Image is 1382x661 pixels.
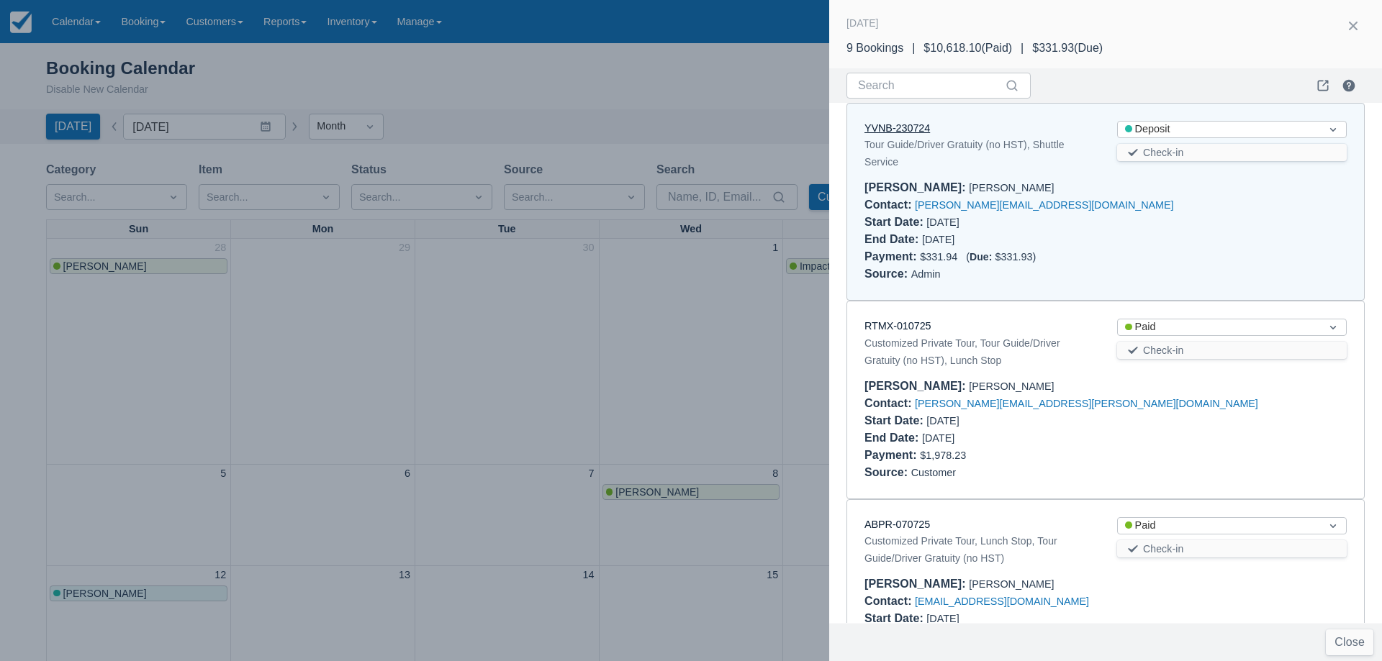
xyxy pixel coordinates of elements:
span: Dropdown icon [1326,122,1340,137]
div: Paid [1125,518,1313,534]
div: Deposit [1125,122,1313,137]
div: $331.94 [864,248,1347,265]
a: YVNB-230724 [864,122,930,134]
a: [PERSON_NAME][EMAIL_ADDRESS][PERSON_NAME][DOMAIN_NAME] [915,398,1258,409]
span: Dropdown icon [1326,519,1340,533]
a: ABPR-070725 [864,519,930,530]
button: Check-in [1117,342,1347,359]
div: [DATE] [846,14,879,32]
div: [DATE] [864,412,1094,429]
button: Check-in [1117,144,1347,161]
div: Admin [864,265,1347,283]
div: Contact : [864,199,915,211]
div: [PERSON_NAME] : [864,578,969,590]
div: Start Date : [864,612,926,624]
div: $10,618.10 ( Paid ) [923,40,1012,57]
div: Contact : [864,595,915,607]
div: [PERSON_NAME] [864,179,1347,196]
div: Paid [1125,319,1313,335]
div: [DATE] [864,610,1094,627]
div: Start Date : [864,414,926,427]
button: Close [1326,629,1373,655]
div: [PERSON_NAME] : [864,181,969,193]
div: Contact : [864,397,915,409]
div: [DATE] [864,214,1094,231]
a: [EMAIL_ADDRESS][DOMAIN_NAME] [915,596,1089,607]
span: ( $331.93 ) [966,251,1036,263]
div: [DATE] [864,231,1094,248]
div: Payment : [864,449,920,461]
div: [PERSON_NAME] [864,575,1347,593]
div: End Date : [864,233,922,245]
div: Source : [864,268,911,280]
div: Customized Private Tour, Tour Guide/Driver Gratuity (no HST), Lunch Stop [864,334,1094,369]
div: End Date : [864,432,922,444]
a: RTMX-010725 [864,320,931,332]
div: [PERSON_NAME] [864,378,1347,395]
input: Search [858,73,1002,99]
span: Dropdown icon [1326,320,1340,334]
div: Due: [970,251,995,263]
div: Payment : [864,250,920,263]
div: Tour Guide/Driver Gratuity (no HST), Shuttle Service [864,136,1094,170]
div: Start Date : [864,216,926,228]
div: Customer [864,464,1347,481]
div: [DATE] [864,429,1094,447]
div: | [903,40,923,57]
div: $1,978.23 [864,447,1347,464]
a: [PERSON_NAME][EMAIL_ADDRESS][DOMAIN_NAME] [915,199,1173,211]
div: $331.93 ( Due ) [1032,40,1103,57]
button: Check-in [1117,540,1347,557]
div: Customized Private Tour, Lunch Stop, Tour Guide/Driver Gratuity (no HST) [864,532,1094,567]
div: [PERSON_NAME] : [864,380,969,392]
div: Source : [864,466,911,478]
div: | [1012,40,1032,57]
div: 9 Bookings [846,40,903,57]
